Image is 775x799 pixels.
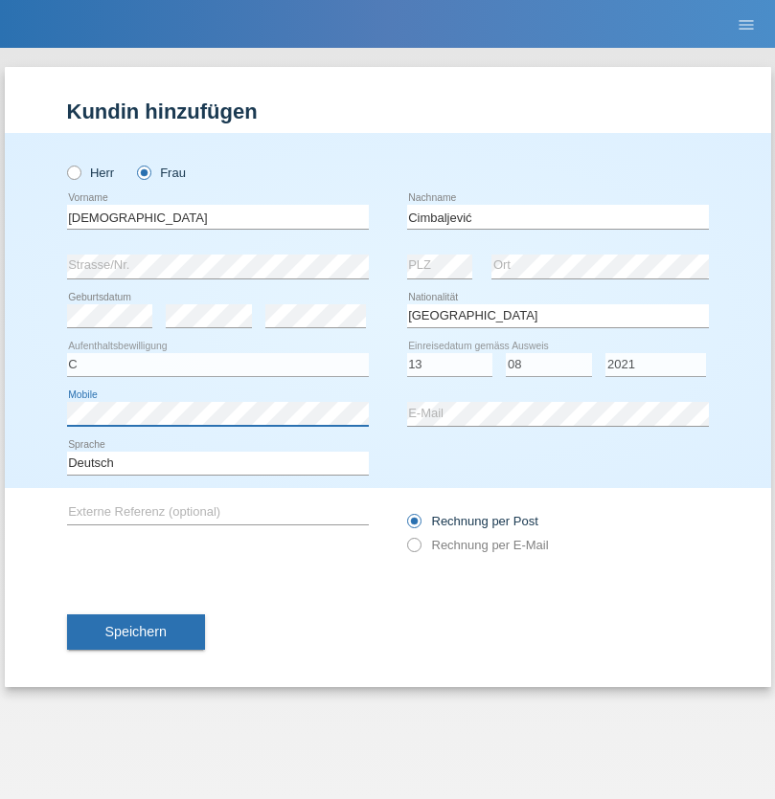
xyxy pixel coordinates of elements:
a: menu [727,18,765,30]
h1: Kundin hinzufügen [67,100,709,123]
label: Herr [67,166,115,180]
input: Herr [67,166,80,178]
input: Rechnung per E-Mail [407,538,420,562]
i: menu [737,15,756,34]
label: Rechnung per Post [407,514,538,528]
input: Rechnung per Post [407,514,420,538]
input: Frau [137,166,149,178]
button: Speichern [67,614,205,651]
label: Rechnung per E-Mail [407,538,549,552]
span: Speichern [105,624,167,639]
label: Frau [137,166,186,180]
